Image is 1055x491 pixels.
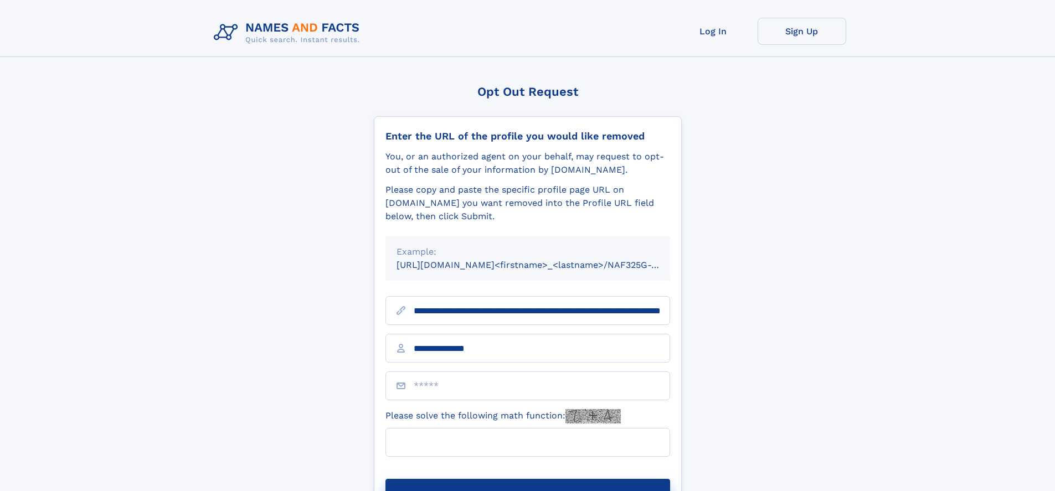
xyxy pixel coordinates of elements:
img: Logo Names and Facts [209,18,369,48]
label: Please solve the following math function: [385,409,621,423]
small: [URL][DOMAIN_NAME]<firstname>_<lastname>/NAF325G-xxxxxxxx [397,260,691,270]
a: Sign Up [758,18,846,45]
a: Log In [669,18,758,45]
div: You, or an authorized agent on your behalf, may request to opt-out of the sale of your informatio... [385,150,670,177]
div: Example: [397,245,659,259]
div: Opt Out Request [374,85,682,99]
div: Enter the URL of the profile you would like removed [385,130,670,142]
div: Please copy and paste the specific profile page URL on [DOMAIN_NAME] you want removed into the Pr... [385,183,670,223]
